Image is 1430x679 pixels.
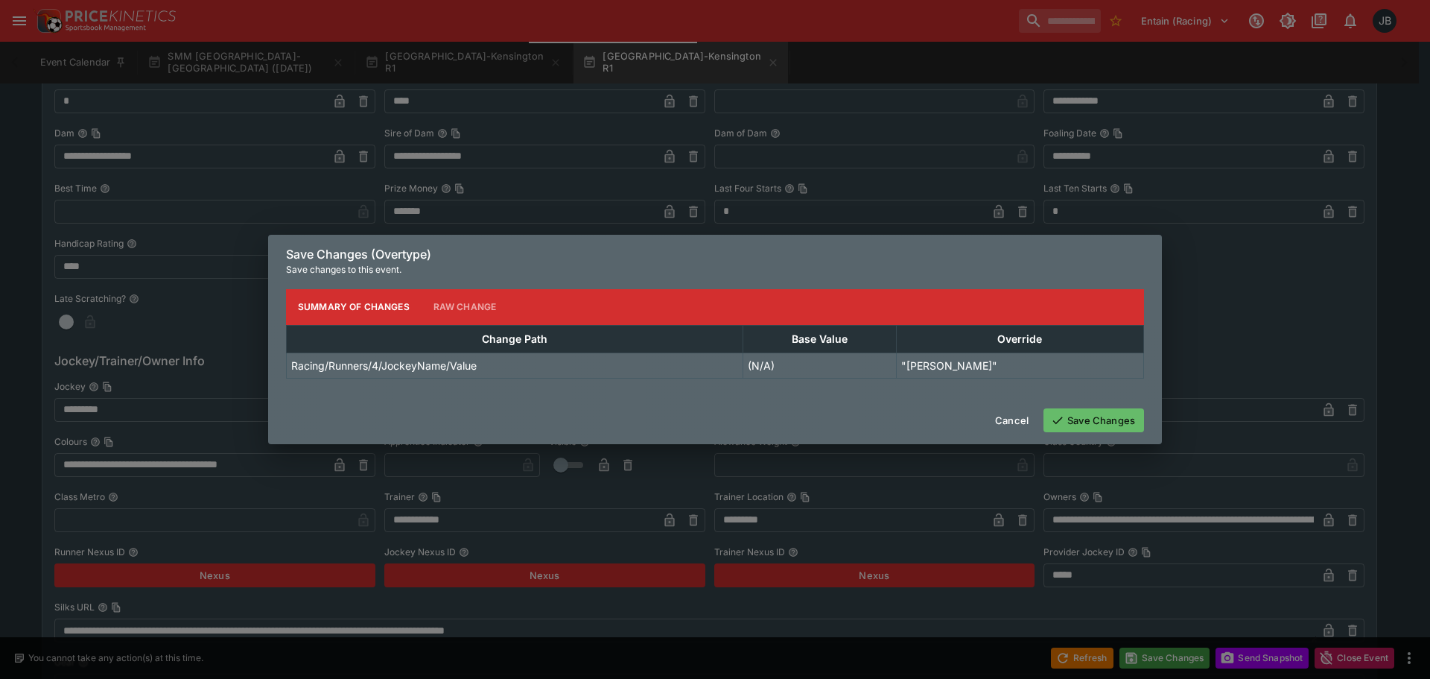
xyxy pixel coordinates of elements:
[287,325,743,353] th: Change Path
[986,408,1037,432] button: Cancel
[286,289,422,325] button: Summary of Changes
[896,325,1143,353] th: Override
[291,358,477,373] p: Racing/Runners/4/JockeyName/Value
[1043,408,1144,432] button: Save Changes
[422,289,509,325] button: Raw Change
[286,262,1144,277] p: Save changes to this event.
[286,247,1144,262] h6: Save Changes (Overtype)
[896,353,1143,378] td: "[PERSON_NAME]"
[743,353,896,378] td: (N/A)
[743,325,896,353] th: Base Value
